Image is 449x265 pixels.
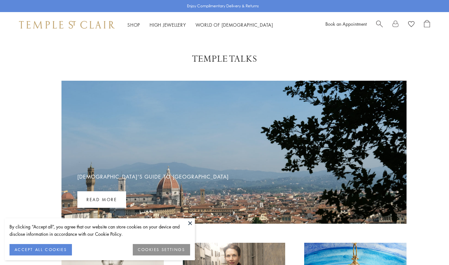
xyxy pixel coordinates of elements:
img: Temple St. Clair [19,21,115,29]
a: Read more [77,191,126,208]
a: ShopShop [127,22,140,28]
iframe: Gorgias live chat messenger [417,235,443,259]
nav: Main navigation [127,21,273,29]
a: [DEMOGRAPHIC_DATA]'s Guide to [GEOGRAPHIC_DATA] [77,173,229,180]
div: By clicking “Accept all”, you agree that our website can store cookies on your device and disclos... [10,223,190,238]
p: Enjoy Complimentary Delivery & Returns [187,3,259,9]
button: ACCEPT ALL COOKIES [10,244,72,255]
a: High JewelleryHigh Jewellery [150,22,186,28]
a: View Wishlist [408,20,414,30]
a: World of [DEMOGRAPHIC_DATA]World of [DEMOGRAPHIC_DATA] [196,22,273,28]
a: Book an Appointment [325,21,367,27]
h1: Temple Talks [25,53,424,65]
a: Search [376,20,383,30]
a: Open Shopping Bag [424,20,430,30]
button: COOKIES SETTINGS [133,244,190,255]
